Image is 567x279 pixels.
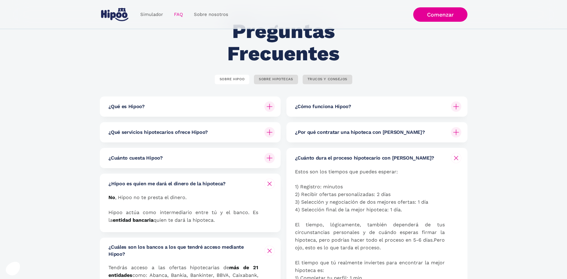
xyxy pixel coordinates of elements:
div: TRUCOS Y CONSEJOS [308,77,348,82]
h2: Preguntas Frecuentes [193,20,374,65]
strong: más de 21 entidades [108,265,258,278]
a: Sobre nosotros [188,9,234,21]
a: FAQ [168,9,188,21]
h6: ¿Por qué contratar una hipoteca con [PERSON_NAME]? [295,129,425,136]
p: , Hipoo no te presta el dinero. Hipoo actúa como intermediario entre tú y el banco. Es la quien t... [108,194,258,224]
h6: ¿Cuánto cuesta Hipoo? [108,155,162,161]
a: Simulador [135,9,168,21]
h6: ¿Qué servicios hipotecarios ofrece Hipoo? [108,129,208,136]
strong: No [108,194,115,200]
div: SOBRE HIPOO [220,77,244,82]
h6: ¿Cuánto dura el proceso hipotecario con [PERSON_NAME]? [295,155,434,161]
strong: entidad bancaria [113,217,153,223]
a: Comenzar [413,7,467,22]
h6: ¿Cuáles son los bancos a los que tendré acceso mediante Hipoo? [108,244,259,258]
h6: ¿Cómo funciona Hipoo? [295,103,351,110]
h6: ¿Qué es Hipoo? [108,103,145,110]
a: home [100,6,130,24]
h6: ¿Hipoo es quien me dará el dinero de la hipoteca? [108,180,225,187]
div: SOBRE HIPOTECAS [259,77,293,82]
